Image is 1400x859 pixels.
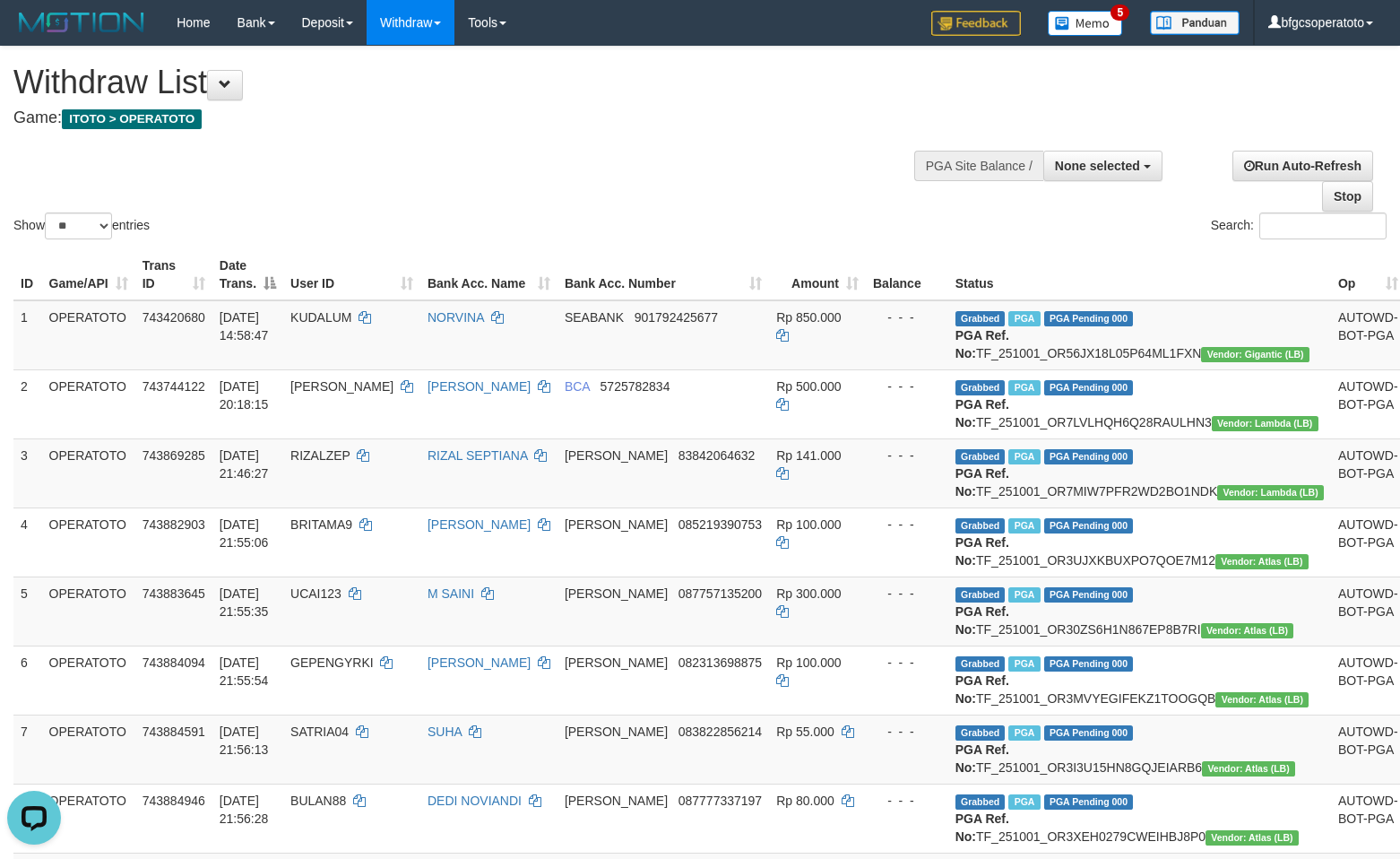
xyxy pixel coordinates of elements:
span: 743420680 [143,310,205,325]
h1: Withdraw List [13,65,915,100]
span: Rp 141.000 [776,448,841,463]
span: Vendor URL: https://dashboard.q2checkout.com/secure [1202,761,1295,777]
span: Rp 100.000 [776,655,841,670]
img: Button%20Memo.svg [1048,11,1123,36]
span: Marked by bfgbrian [1008,587,1040,603]
td: OPERATOTO [42,784,135,853]
b: PGA Ref. No: [955,673,1009,706]
label: Show entries [13,213,150,239]
b: PGA Ref. No: [955,328,1009,360]
label: Search: [1211,213,1387,239]
td: 6 [13,646,42,715]
span: PGA Pending [1044,587,1134,603]
b: PGA Ref. No: [955,604,1009,637]
span: Rp 80.000 [776,794,834,808]
span: [DATE] 21:46:27 [220,448,269,481]
span: [PERSON_NAME] [565,794,668,808]
span: [PERSON_NAME] [565,655,668,670]
th: Balance [866,249,948,300]
th: Status [948,249,1331,300]
td: TF_251001_OR7LVLHQH6Q28RAULHN3 [948,369,1331,438]
span: Copy 087757135200 to clipboard [678,586,762,601]
span: Grabbed [955,518,1006,534]
button: None selected [1043,151,1162,181]
span: Marked by bfgbrian [1008,794,1040,810]
span: [DATE] 21:55:06 [220,517,269,550]
b: PGA Ref. No: [955,535,1009,568]
td: OPERATOTO [42,715,135,784]
span: SATRIA04 [290,725,349,739]
span: [PERSON_NAME] [565,448,668,463]
span: Copy 901792425677 to clipboard [635,310,718,325]
th: Bank Acc. Name: activate to sort column ascending [420,249,557,300]
span: Grabbed [955,725,1006,741]
span: [DATE] 21:56:13 [220,725,269,757]
th: User ID: activate to sort column ascending [283,249,420,300]
span: 743884591 [143,725,205,739]
td: 5 [13,577,42,646]
a: DEDI NOVIANDI [428,794,522,808]
span: Copy 082313698875 to clipboard [678,655,762,670]
a: Run Auto-Refresh [1232,151,1373,181]
div: - - - [873,447,941,464]
b: PGA Ref. No: [955,811,1009,844]
span: Copy 083822856214 to clipboard [678,725,762,739]
span: Vendor URL: https://dashboard.q2checkout.com/secure [1206,830,1299,846]
span: Grabbed [955,587,1006,603]
div: - - - [873,308,941,326]
th: Game/API: activate to sort column ascending [42,249,135,300]
span: Grabbed [955,656,1006,672]
td: OPERATOTO [42,300,135,370]
span: Rp 55.000 [776,725,834,739]
span: Vendor URL: https://dashboard.q2checkout.com/secure [1201,347,1309,362]
span: [DATE] 21:56:28 [220,794,269,826]
span: 743744122 [143,379,205,394]
span: 743884094 [143,655,205,670]
th: Date Trans.: activate to sort column descending [212,249,283,300]
img: Feedback.jpg [931,11,1021,36]
td: OPERATOTO [42,646,135,715]
span: PGA Pending [1044,449,1134,464]
span: None selected [1055,159,1140,173]
div: - - - [873,792,941,810]
td: 2 [13,369,42,438]
span: Vendor URL: https://dashboard.q2checkout.com/secure [1217,485,1324,500]
div: - - - [873,585,941,603]
span: Marked by bfgbrian [1008,449,1040,464]
th: Amount: activate to sort column ascending [769,249,866,300]
div: - - - [873,377,941,395]
td: TF_251001_OR3I3U15HN8GQJEIARB6 [948,715,1331,784]
img: MOTION_logo.png [13,9,150,36]
img: panduan.png [1150,11,1240,35]
td: OPERATOTO [42,369,135,438]
span: 743884946 [143,794,205,808]
td: OPERATOTO [42,577,135,646]
span: Grabbed [955,449,1006,464]
span: Rp 300.000 [776,586,841,601]
a: SUHA [428,725,462,739]
span: [PERSON_NAME] [565,725,668,739]
th: ID [13,249,42,300]
span: SEABANK [565,310,624,325]
span: Vendor URL: https://dashboard.q2checkout.com/secure [1201,623,1294,638]
span: 743882903 [143,517,205,532]
span: Grabbed [955,794,1006,810]
span: Vendor URL: https://dashboard.q2checkout.com/secure [1212,416,1318,431]
span: RIZALZEP [290,448,350,463]
td: OPERATOTO [42,438,135,508]
span: Marked by bfgprasetyo [1008,380,1040,395]
h4: Game: [13,109,915,127]
b: PGA Ref. No: [955,397,1009,429]
span: [PERSON_NAME] [565,586,668,601]
a: [PERSON_NAME] [428,655,531,670]
a: M SAINI [428,586,474,601]
span: KUDALUM [290,310,351,325]
b: PGA Ref. No: [955,466,1009,499]
span: BRITAMA9 [290,517,352,532]
span: PGA Pending [1044,380,1134,395]
button: Open LiveChat chat widget [7,7,61,61]
td: TF_251001_OR56JX18L05P64ML1FXN [948,300,1331,370]
span: Vendor URL: https://dashboard.q2checkout.com/secure [1215,692,1309,707]
span: Grabbed [955,380,1006,395]
span: 743869285 [143,448,205,463]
